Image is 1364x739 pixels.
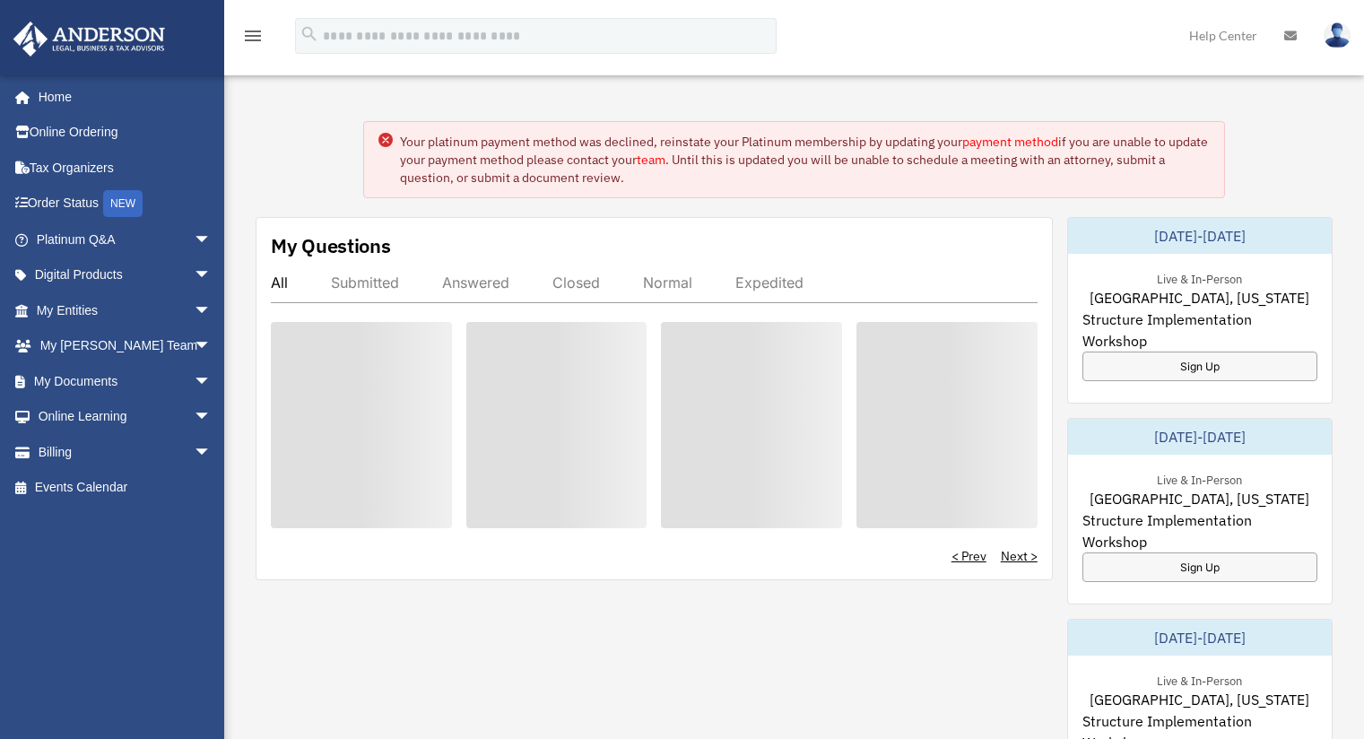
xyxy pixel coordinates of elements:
span: [GEOGRAPHIC_DATA], [US_STATE] [1090,689,1309,710]
a: Next > [1001,547,1038,565]
span: arrow_drop_down [194,292,230,329]
div: Expedited [735,274,804,291]
div: Normal [643,274,692,291]
div: All [271,274,288,291]
a: My Entitiesarrow_drop_down [13,292,239,328]
div: Your platinum payment method was declined, reinstate your Platinum membership by updating your if... [400,133,1210,187]
span: arrow_drop_down [194,399,230,436]
span: Structure Implementation Workshop [1082,309,1317,352]
div: Submitted [331,274,399,291]
a: Digital Productsarrow_drop_down [13,257,239,293]
i: menu [242,25,264,47]
a: Platinum Q&Aarrow_drop_down [13,222,239,257]
span: arrow_drop_down [194,434,230,471]
span: arrow_drop_down [194,257,230,294]
div: Live & In-Person [1142,670,1256,689]
a: team [637,152,665,168]
a: Home [13,79,230,115]
a: Order StatusNEW [13,186,239,222]
a: Events Calendar [13,470,239,506]
a: Tax Organizers [13,150,239,186]
a: Online Ordering [13,115,239,151]
div: Answered [442,274,509,291]
div: [DATE]-[DATE] [1068,218,1332,254]
div: Live & In-Person [1142,268,1256,287]
span: [GEOGRAPHIC_DATA], [US_STATE] [1090,287,1309,309]
span: Structure Implementation Workshop [1082,509,1317,552]
a: Sign Up [1082,552,1317,582]
a: < Prev [951,547,986,565]
div: Closed [552,274,600,291]
i: search [300,24,319,44]
a: payment method [962,134,1058,150]
div: My Questions [271,232,391,259]
span: [GEOGRAPHIC_DATA], [US_STATE] [1090,488,1309,509]
a: menu [242,31,264,47]
span: arrow_drop_down [194,328,230,365]
span: arrow_drop_down [194,363,230,400]
div: [DATE]-[DATE] [1068,419,1332,455]
div: NEW [103,190,143,217]
span: arrow_drop_down [194,222,230,258]
a: Sign Up [1082,352,1317,381]
div: Live & In-Person [1142,469,1256,488]
img: User Pic [1324,22,1351,48]
a: My Documentsarrow_drop_down [13,363,239,399]
a: Billingarrow_drop_down [13,434,239,470]
a: My [PERSON_NAME] Teamarrow_drop_down [13,328,239,364]
a: Online Learningarrow_drop_down [13,399,239,435]
img: Anderson Advisors Platinum Portal [8,22,170,57]
div: [DATE]-[DATE] [1068,620,1332,656]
